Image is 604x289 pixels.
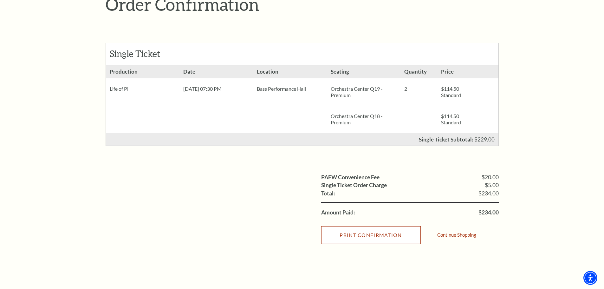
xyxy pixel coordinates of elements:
input: Submit button [321,226,421,244]
span: $5.00 [485,182,499,188]
label: Total: [321,191,335,196]
h3: Date [179,65,253,78]
label: Single Ticket Order Charge [321,182,387,188]
h3: Seating [327,65,400,78]
div: Accessibility Menu [583,271,597,285]
h3: Price [437,65,474,78]
div: [DATE] 07:30 PM [179,78,253,99]
h3: Production [106,65,179,78]
p: Orchestra Center Q19 - Premium [331,86,397,98]
span: $114.50 Standard [441,113,461,125]
span: $229.00 [474,136,495,143]
p: 2 [404,86,433,92]
span: Bass Performance Hall [257,86,306,92]
h3: Location [253,65,327,78]
span: $20.00 [482,174,499,180]
h2: Single Ticket [110,49,179,59]
span: $114.50 Standard [441,86,461,98]
p: Orchestra Center Q18 - Premium [331,113,397,126]
span: $234.00 [478,191,499,196]
label: Amount Paid: [321,210,355,215]
label: PAFW Convenience Fee [321,174,380,180]
a: Continue Shopping [437,233,476,237]
h3: Quantity [400,65,437,78]
p: Single Ticket Subtotal: [419,137,473,142]
span: $234.00 [478,210,499,215]
div: Life of Pi [106,78,179,99]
